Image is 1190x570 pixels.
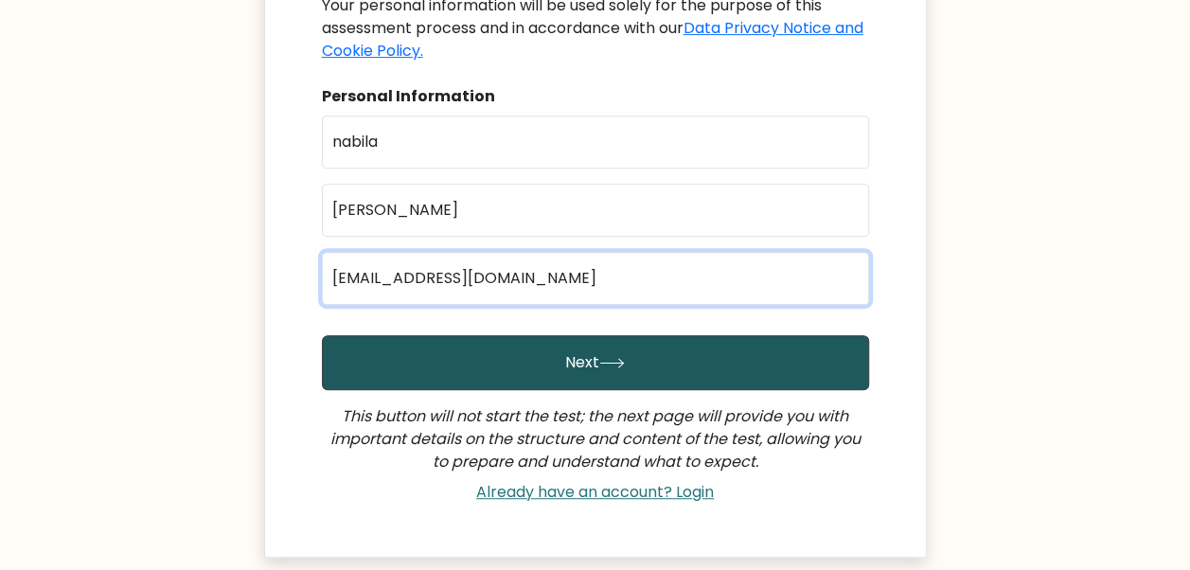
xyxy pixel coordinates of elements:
[469,481,721,503] a: Already have an account? Login
[322,116,869,169] input: First name
[322,17,863,62] a: Data Privacy Notice and Cookie Policy.
[322,335,869,390] button: Next
[322,252,869,305] input: Email
[322,184,869,237] input: Last name
[330,405,861,472] i: This button will not start the test; the next page will provide you with important details on the...
[322,85,869,108] div: Personal Information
